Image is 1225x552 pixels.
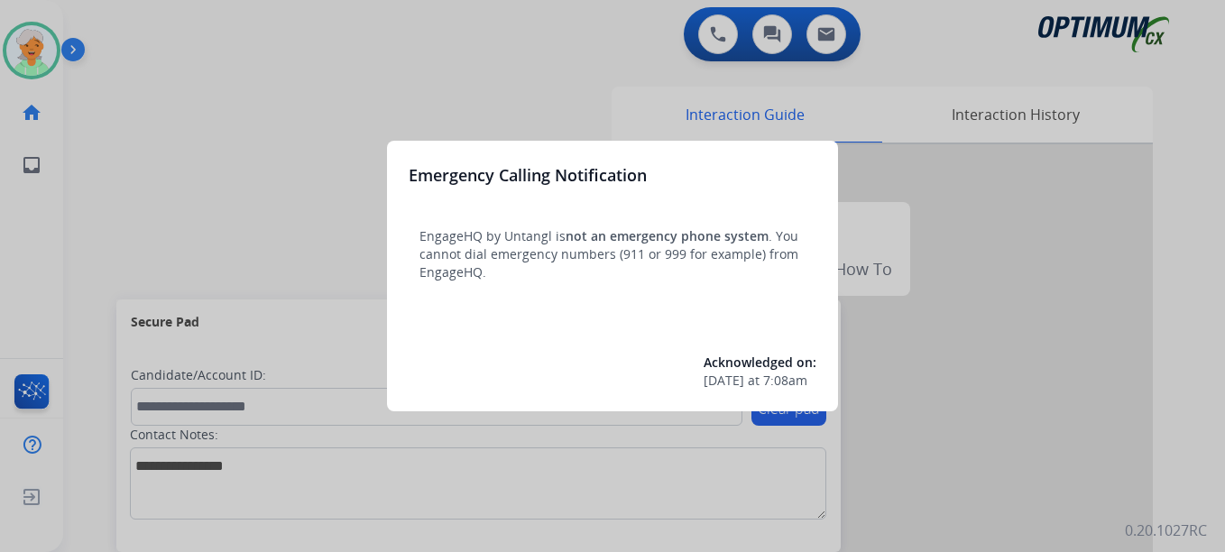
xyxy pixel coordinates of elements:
span: 7:08am [763,372,807,390]
span: [DATE] [704,372,744,390]
h3: Emergency Calling Notification [409,162,647,188]
span: not an emergency phone system [566,227,769,244]
p: 0.20.1027RC [1125,520,1207,541]
span: Acknowledged on: [704,354,816,371]
p: EngageHQ by Untangl is . You cannot dial emergency numbers (911 or 999 for example) from EngageHQ. [419,227,806,281]
div: at [704,372,816,390]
